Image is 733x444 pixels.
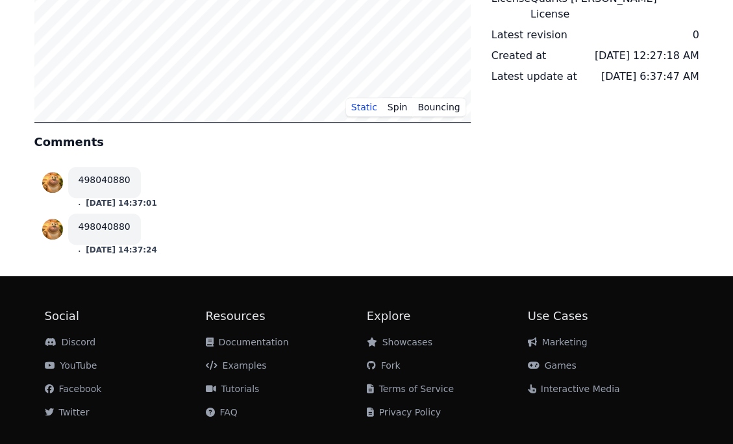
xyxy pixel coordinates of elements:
[491,69,577,84] div: Latest update at
[412,97,465,117] button: Bouncing
[692,27,699,43] div: 0
[601,69,699,84] div: [DATE] 6:37:47 AM
[346,97,382,117] button: Static
[45,307,206,325] h2: Social
[528,360,577,371] a: Games
[86,245,157,255] button: [DATE] 14:37:24
[79,199,81,208] small: .
[367,307,528,325] h2: Explore
[206,407,238,417] a: FAQ
[528,384,620,394] a: Interactive Media
[367,337,432,347] a: Showcases
[42,219,63,240] img: profile
[42,172,63,193] img: profile
[367,407,441,417] a: Privacy Policy
[367,384,454,394] a: Terms of Service
[206,360,267,371] a: Examples
[206,337,289,347] a: Documentation
[528,307,689,325] h2: Use Cases
[491,48,546,64] div: Created at
[45,384,102,394] a: Facebook
[491,27,567,43] div: Latest revision
[595,48,699,64] div: [DATE] 12:27:18 AM
[86,198,157,208] button: [DATE] 14:37:01
[79,246,81,254] small: .
[45,337,96,347] a: Discord
[79,221,130,232] a: 498040880
[382,97,413,117] button: Spin
[45,407,90,417] a: Twitter
[367,360,401,371] a: Fork
[528,337,588,347] a: Marketing
[79,175,130,185] a: 498040880
[206,307,367,325] h2: Resources
[45,360,97,371] a: YouTube
[34,133,471,151] h4: Comments
[206,384,260,394] a: Tutorials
